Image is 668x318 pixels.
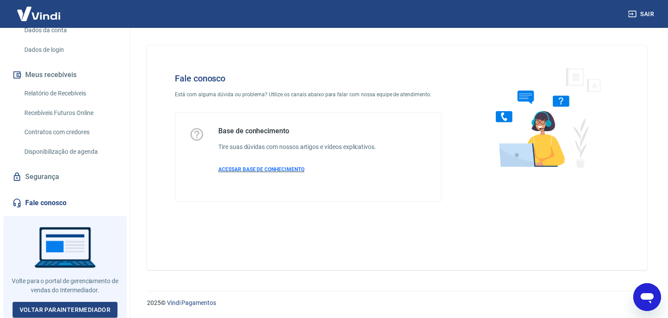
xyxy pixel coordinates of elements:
a: Voltar paraIntermediador [13,302,118,318]
a: Contratos com credores [21,123,120,141]
span: ACESSAR BASE DE CONHECIMENTO [218,166,304,173]
a: Vindi Pagamentos [167,299,216,306]
a: ACESSAR BASE DE CONHECIMENTO [218,166,376,173]
button: Meus recebíveis [10,65,120,85]
h4: Fale conosco [175,73,441,84]
a: Segurança [10,167,120,186]
a: Disponibilização de agenda [21,143,120,161]
h6: Tire suas dúvidas com nossos artigos e vídeos explicativos. [218,142,376,152]
a: Dados da conta [21,21,120,39]
a: Fale conosco [10,193,120,213]
a: Recebíveis Futuros Online [21,104,120,122]
iframe: Botão para abrir a janela de mensagens, conversa em andamento [633,283,661,311]
p: 2025 © [147,298,647,308]
button: Sair [626,6,658,22]
img: Fale conosco [478,59,611,176]
a: Dados de login [21,41,120,59]
h5: Base de conhecimento [218,127,376,135]
img: Vindi [10,0,67,27]
p: Está com alguma dúvida ou problema? Utilize os canais abaixo para falar com nossa equipe de atend... [175,91,441,98]
a: Relatório de Recebíveis [21,85,120,102]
